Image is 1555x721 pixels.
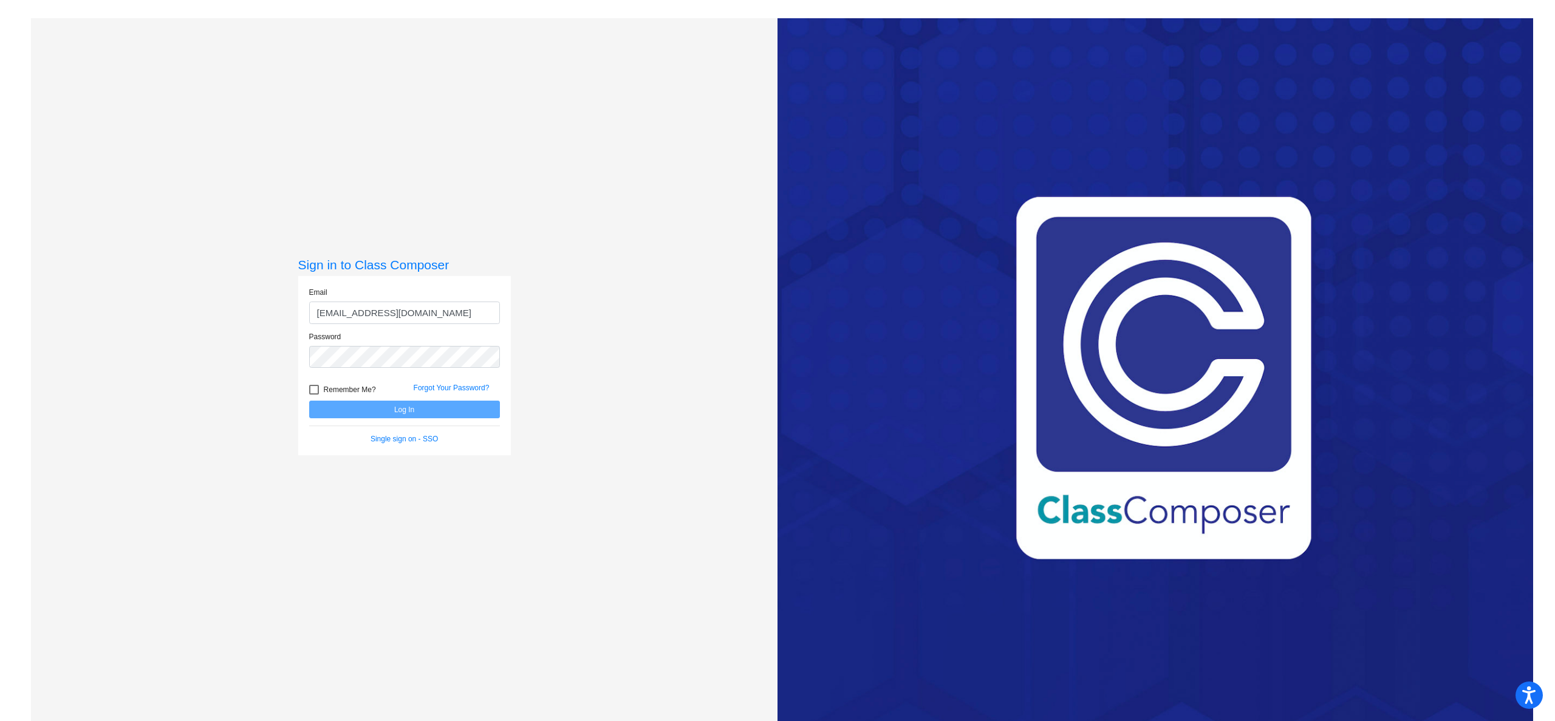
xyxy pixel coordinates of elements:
[309,331,341,342] label: Password
[309,401,500,418] button: Log In
[324,382,376,397] span: Remember Me?
[298,257,511,272] h3: Sign in to Class Composer
[414,384,490,392] a: Forgot Your Password?
[309,287,327,298] label: Email
[371,435,438,443] a: Single sign on - SSO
